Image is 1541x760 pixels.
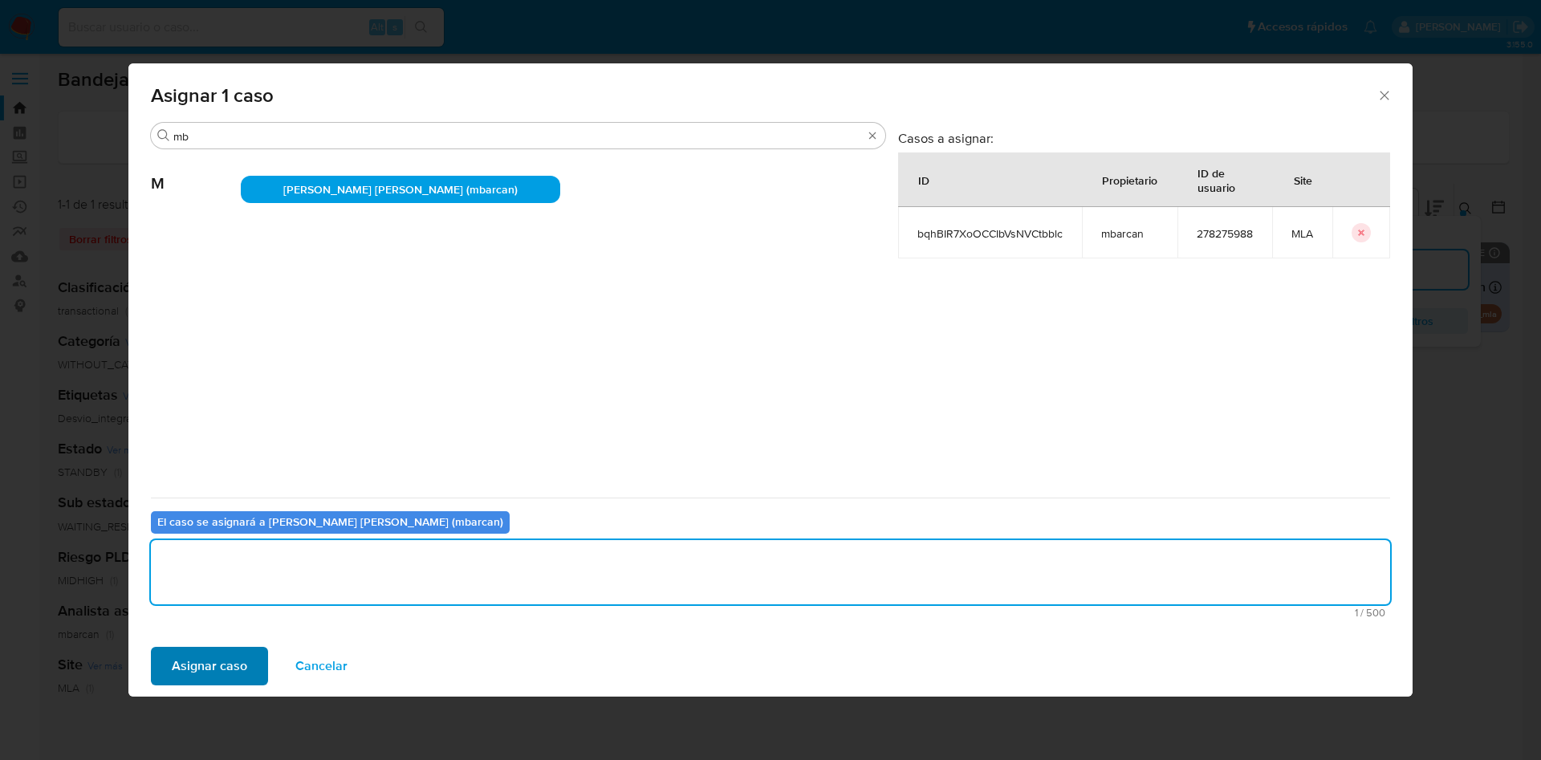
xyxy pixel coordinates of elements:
[157,129,170,142] button: Buscar
[1101,226,1158,241] span: mbarcan
[157,514,503,530] b: El caso se asignará a [PERSON_NAME] [PERSON_NAME] (mbarcan)
[283,181,518,197] span: [PERSON_NAME] [PERSON_NAME] (mbarcan)
[156,608,1385,618] span: Máximo 500 caracteres
[1376,87,1391,102] button: Cerrar ventana
[866,129,879,142] button: Borrar
[1083,161,1177,199] div: Propietario
[173,129,863,144] input: Buscar analista
[274,647,368,685] button: Cancelar
[1178,153,1271,206] div: ID de usuario
[899,161,949,199] div: ID
[151,86,1376,105] span: Asignar 1 caso
[241,176,560,203] div: [PERSON_NAME] [PERSON_NAME] (mbarcan)
[295,648,348,684] span: Cancelar
[898,130,1390,146] h3: Casos a asignar:
[917,226,1063,241] span: bqhBIR7XoOCCIbVsNVCtbblc
[1197,226,1253,241] span: 278275988
[172,648,247,684] span: Asignar caso
[1275,161,1332,199] div: Site
[128,63,1413,697] div: assign-modal
[1291,226,1313,241] span: MLA
[1352,223,1371,242] button: icon-button
[151,150,241,193] span: M
[151,647,268,685] button: Asignar caso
